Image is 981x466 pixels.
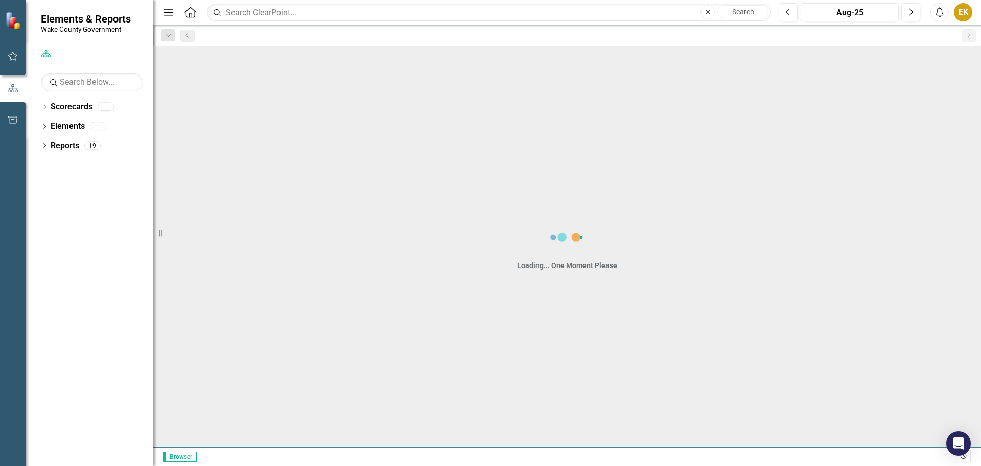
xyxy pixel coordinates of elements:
input: Search Below... [41,73,143,91]
button: EK [954,3,972,21]
a: Scorecards [51,101,92,113]
a: Elements [51,121,85,132]
small: Wake County Government [41,25,131,33]
img: ClearPoint Strategy [5,11,24,30]
span: Elements & Reports [41,13,131,25]
button: Aug-25 [801,3,899,21]
a: Reports [51,140,79,152]
span: Search [732,8,754,16]
button: Search [717,5,768,19]
div: Open Intercom Messenger [946,431,971,456]
div: Loading... One Moment Please [517,260,617,271]
input: Search ClearPoint... [207,4,771,21]
span: Browser [163,452,197,462]
div: Aug-25 [804,7,895,19]
div: 19 [84,141,101,150]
